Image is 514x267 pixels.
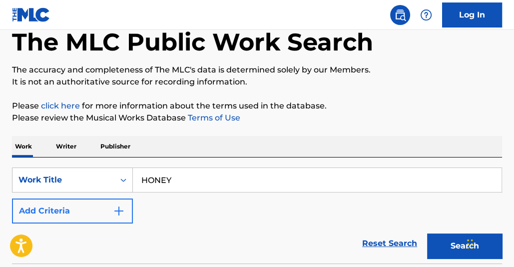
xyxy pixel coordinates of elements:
button: Search [427,233,502,258]
img: MLC Logo [12,7,50,22]
button: Add Criteria [12,198,133,223]
p: Writer [53,136,79,157]
iframe: Chat Widget [464,219,514,267]
p: The accuracy and completeness of The MLC's data is determined solely by our Members. [12,64,502,76]
a: click here [41,101,80,110]
p: Please for more information about the terms used in the database. [12,100,502,112]
div: Drag [467,229,473,259]
img: search [394,9,406,21]
img: help [420,9,432,21]
form: Search Form [12,167,502,263]
h1: The MLC Public Work Search [12,27,373,57]
img: 9d2ae6d4665cec9f34b9.svg [113,205,125,217]
div: Work Title [18,174,108,186]
a: Log In [442,2,502,27]
p: It is not an authoritative source for recording information. [12,76,502,88]
p: Publisher [97,136,133,157]
a: Public Search [390,5,410,25]
a: Reset Search [357,232,422,254]
p: Please review the Musical Works Database [12,112,502,124]
div: Help [416,5,436,25]
a: Terms of Use [186,113,240,122]
p: Work [12,136,35,157]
